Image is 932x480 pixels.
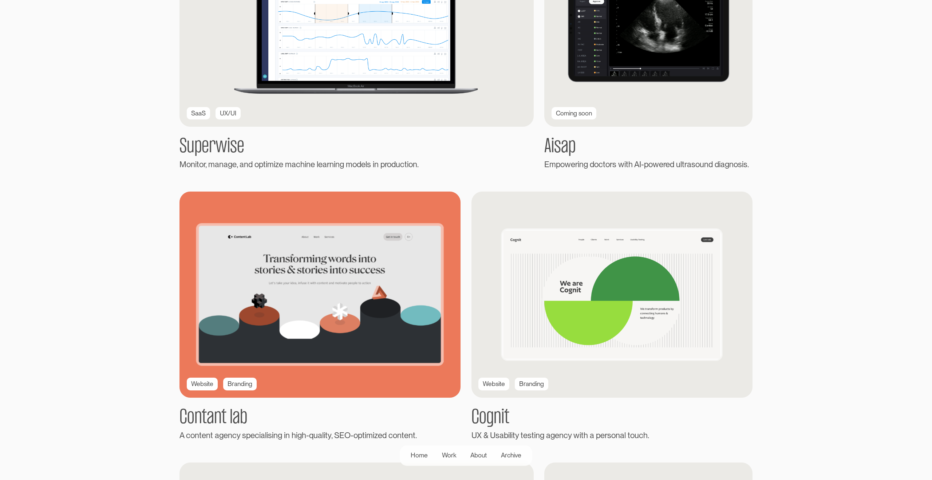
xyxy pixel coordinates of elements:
a: Home [403,449,435,462]
div: About [470,451,487,460]
div: Work [442,451,456,460]
h1: Aisap [544,137,753,157]
div: Branding [519,379,544,389]
div: Archive [501,451,521,460]
div: Monitor, manage, and optimize machine learning models in production. [179,159,533,170]
div: SaaS [191,109,206,118]
div: Home [411,451,428,460]
div: A content agency specialising in high-quality, SEO-optimized content. [179,430,461,441]
div: UX/UI [220,109,236,118]
a: Contant lab homepage screenshotWebsiteBrandingContant labA content agency specialising in high-qu... [179,192,461,441]
div: UX & Usability testing agency with a personal touch. [471,430,753,441]
a: Work [435,449,463,462]
div: Empowering doctors with AI-powered ultrasound diagnosis. [544,159,753,170]
a: About [463,449,494,462]
div: Website [483,379,505,389]
h1: Cognit [471,408,753,428]
div: Website [191,379,213,389]
h1: Contant lab [179,408,461,428]
img: Contant lab homepage screenshot [166,181,475,408]
div: Coming soon [556,109,592,118]
a: WebsiteBrandingCognitUX & Usability testing agency with a personal touch. [471,192,753,441]
h1: Superwise [179,137,533,157]
div: Branding [228,379,252,389]
a: Archive [494,449,529,462]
